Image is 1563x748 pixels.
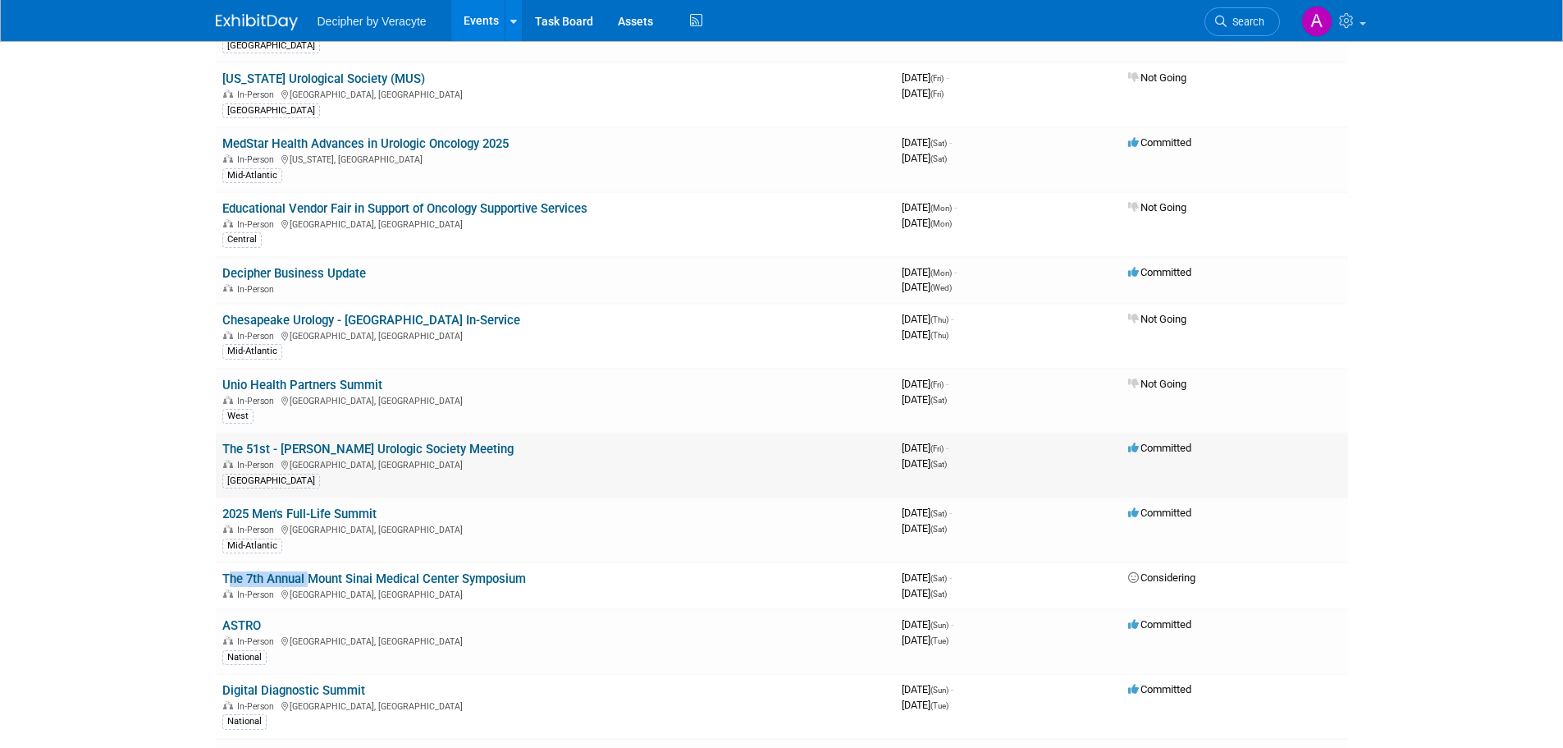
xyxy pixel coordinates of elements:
span: [DATE] [902,442,948,454]
a: Decipher Business Update [222,266,366,281]
span: (Sun) [930,621,948,630]
span: Committed [1128,136,1191,149]
span: Committed [1128,683,1191,695]
span: In-Person [237,701,279,712]
a: Digital Diagnostic Summit [222,683,365,698]
img: In-Person Event [223,590,233,598]
span: - [954,266,957,278]
span: In-Person [237,590,279,600]
span: [DATE] [902,201,957,213]
img: In-Person Event [223,331,233,339]
span: [DATE] [902,634,948,646]
span: [DATE] [902,522,947,535]
span: - [954,201,957,213]
div: National [222,714,267,729]
span: [DATE] [902,136,952,149]
span: (Sun) [930,686,948,695]
a: [US_STATE] Urological Society (MUS) [222,71,425,86]
span: In-Person [237,636,279,647]
a: Educational Vendor Fair in Support of Oncology Supportive Services [222,201,587,216]
span: [DATE] [902,457,947,470]
span: (Thu) [930,331,948,340]
span: - [949,507,952,519]
span: Committed [1128,442,1191,454]
span: Search [1227,16,1264,28]
span: - [951,618,953,631]
span: Not Going [1128,71,1186,84]
span: (Mon) [930,219,952,228]
a: 2025 Men's Full-Life Summit [222,507,377,521]
span: - [949,571,952,584]
span: Committed [1128,618,1191,631]
span: [DATE] [902,699,948,711]
div: Mid-Atlantic [222,344,282,359]
a: Chesapeake Urology - [GEOGRAPHIC_DATA] In-Service [222,313,520,328]
span: - [951,683,953,695]
span: (Sat) [930,590,947,599]
span: In-Person [237,460,279,470]
span: [DATE] [902,266,957,278]
span: Considering [1128,571,1195,584]
span: [DATE] [902,217,952,229]
span: (Tue) [930,636,948,645]
div: [GEOGRAPHIC_DATA], [GEOGRAPHIC_DATA] [222,457,889,470]
div: [GEOGRAPHIC_DATA], [GEOGRAPHIC_DATA] [222,328,889,342]
img: Adina Gerson-Gurwitz [1301,6,1332,37]
img: In-Person Event [223,219,233,227]
span: Not Going [1128,201,1186,213]
span: [DATE] [902,152,947,164]
span: [DATE] [902,571,952,584]
div: Mid-Atlantic [222,168,282,183]
span: [DATE] [902,378,948,390]
img: In-Person Event [223,396,233,404]
img: In-Person Event [223,525,233,533]
span: (Sat) [930,574,947,583]
a: Unio Health Partners Summit [222,378,382,392]
span: Not Going [1128,313,1186,325]
span: (Tue) [930,701,948,710]
div: [GEOGRAPHIC_DATA], [GEOGRAPHIC_DATA] [222,634,889,647]
span: In-Person [237,154,279,165]
span: (Fri) [930,74,944,83]
img: In-Person Event [223,636,233,645]
span: (Thu) [930,315,948,324]
div: [GEOGRAPHIC_DATA], [GEOGRAPHIC_DATA] [222,393,889,406]
img: In-Person Event [223,460,233,468]
span: (Mon) [930,204,952,213]
div: [GEOGRAPHIC_DATA] [222,39,320,53]
span: (Sat) [930,509,947,518]
div: National [222,650,267,665]
div: [GEOGRAPHIC_DATA], [GEOGRAPHIC_DATA] [222,522,889,535]
span: - [946,442,948,454]
span: In-Person [237,284,279,295]
a: The 7th Annual Mount Sinai Medical Center Symposium [222,571,526,586]
div: [GEOGRAPHIC_DATA], [GEOGRAPHIC_DATA] [222,699,889,712]
span: - [946,378,948,390]
img: In-Person Event [223,89,233,98]
span: In-Person [237,525,279,535]
span: [DATE] [902,507,952,519]
span: [DATE] [902,281,952,293]
a: MedStar Health Advances in Urologic Oncology 2025 [222,136,509,151]
div: [GEOGRAPHIC_DATA], [GEOGRAPHIC_DATA] [222,217,889,230]
div: [GEOGRAPHIC_DATA] [222,474,320,489]
span: (Sat) [930,525,947,534]
div: [US_STATE], [GEOGRAPHIC_DATA] [222,152,889,165]
span: In-Person [237,331,279,342]
span: (Fri) [930,89,944,99]
span: Decipher by Veracyte [318,15,427,28]
span: (Sat) [930,154,947,163]
img: In-Person Event [223,154,233,163]
span: - [946,71,948,84]
img: In-Person Event [223,284,233,292]
span: Committed [1128,266,1191,278]
span: In-Person [237,219,279,230]
div: Mid-Atlantic [222,539,282,553]
div: [GEOGRAPHIC_DATA], [GEOGRAPHIC_DATA] [222,587,889,600]
span: (Fri) [930,380,944,389]
span: (Wed) [930,283,952,292]
div: [GEOGRAPHIC_DATA] [222,103,320,118]
span: Committed [1128,507,1191,519]
span: [DATE] [902,328,948,341]
span: [DATE] [902,587,947,599]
